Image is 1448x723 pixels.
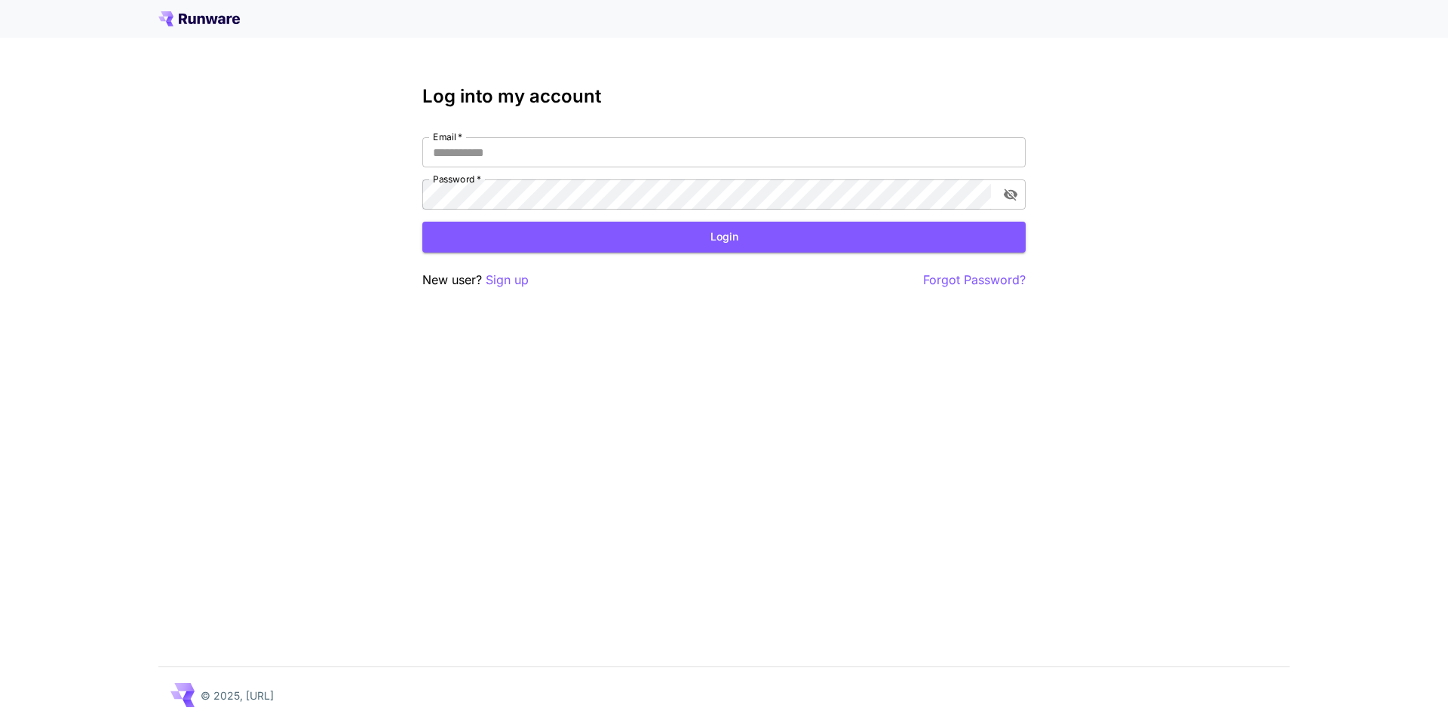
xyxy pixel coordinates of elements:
[486,271,529,290] button: Sign up
[422,222,1026,253] button: Login
[433,130,462,143] label: Email
[923,271,1026,290] button: Forgot Password?
[433,173,481,185] label: Password
[201,688,274,703] p: © 2025, [URL]
[422,86,1026,107] h3: Log into my account
[422,271,529,290] p: New user?
[997,181,1024,208] button: toggle password visibility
